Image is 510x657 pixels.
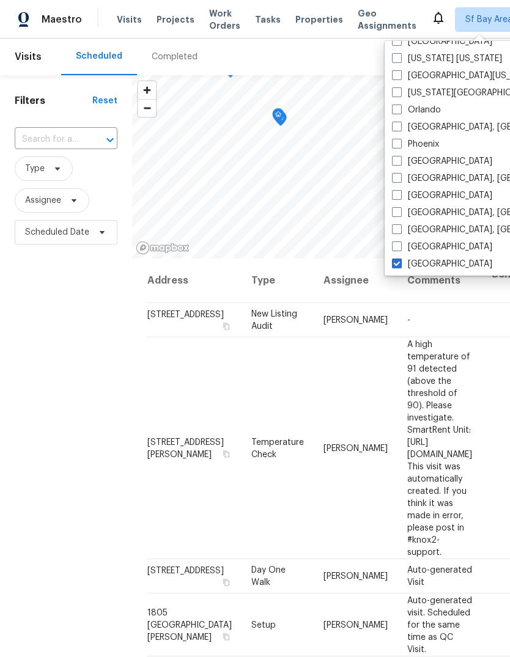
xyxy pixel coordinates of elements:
th: Address [147,259,242,303]
input: Search for an address... [15,130,83,149]
div: Completed [152,51,198,63]
span: [PERSON_NAME] [323,620,388,629]
span: Visits [15,43,42,70]
button: Copy Address [221,631,232,642]
span: Setup [251,620,276,629]
span: [PERSON_NAME] [323,444,388,452]
label: [GEOGRAPHIC_DATA] [392,258,492,270]
span: Zoom out [138,100,156,117]
span: [STREET_ADDRESS] [147,567,224,575]
label: Phoenix [392,138,439,150]
button: Zoom out [138,99,156,117]
th: Assignee [314,259,397,303]
button: Zoom in [138,81,156,99]
span: [PERSON_NAME] [323,316,388,325]
div: Map marker [272,108,284,127]
label: [GEOGRAPHIC_DATA] [392,275,492,287]
span: Visits [117,13,142,26]
th: Type [242,259,314,303]
span: Auto-generated visit. Scheduled for the same time as QC Visit. [407,596,472,653]
span: Temperature Check [251,438,304,458]
label: [US_STATE] [US_STATE] [392,53,502,65]
span: A high temperature of 91 detected (above the threshold of 90). Please investigate. SmartRent Unit... [407,340,472,556]
span: [STREET_ADDRESS] [147,310,224,319]
h1: Filters [15,95,92,107]
span: Day One Walk [251,566,286,587]
label: [GEOGRAPHIC_DATA] [392,155,492,167]
span: Scheduled Date [25,226,89,238]
span: Geo Assignments [358,7,416,32]
canvas: Map [132,75,459,259]
a: Mapbox homepage [136,241,190,255]
span: Assignee [25,194,61,207]
label: [GEOGRAPHIC_DATA] [392,241,492,253]
span: Auto-generated Visit [407,566,472,587]
span: New Listing Audit [251,310,297,331]
button: Copy Address [221,577,232,588]
div: Scheduled [76,50,122,62]
span: [STREET_ADDRESS][PERSON_NAME] [147,438,224,458]
label: [GEOGRAPHIC_DATA] [392,35,492,48]
span: 1805 [GEOGRAPHIC_DATA][PERSON_NAME] [147,608,232,641]
span: [PERSON_NAME] [323,572,388,581]
button: Open [102,131,119,149]
button: Copy Address [221,448,232,459]
span: Maestro [42,13,82,26]
th: Comments [397,259,482,303]
span: Work Orders [209,7,240,32]
span: Projects [157,13,194,26]
label: Orlando [392,104,441,116]
span: - [407,316,410,325]
span: Properties [295,13,343,26]
span: Tasks [255,15,281,24]
button: Copy Address [221,321,232,332]
label: [GEOGRAPHIC_DATA] [392,189,492,202]
div: Reset [92,95,117,107]
span: Type [25,163,45,175]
